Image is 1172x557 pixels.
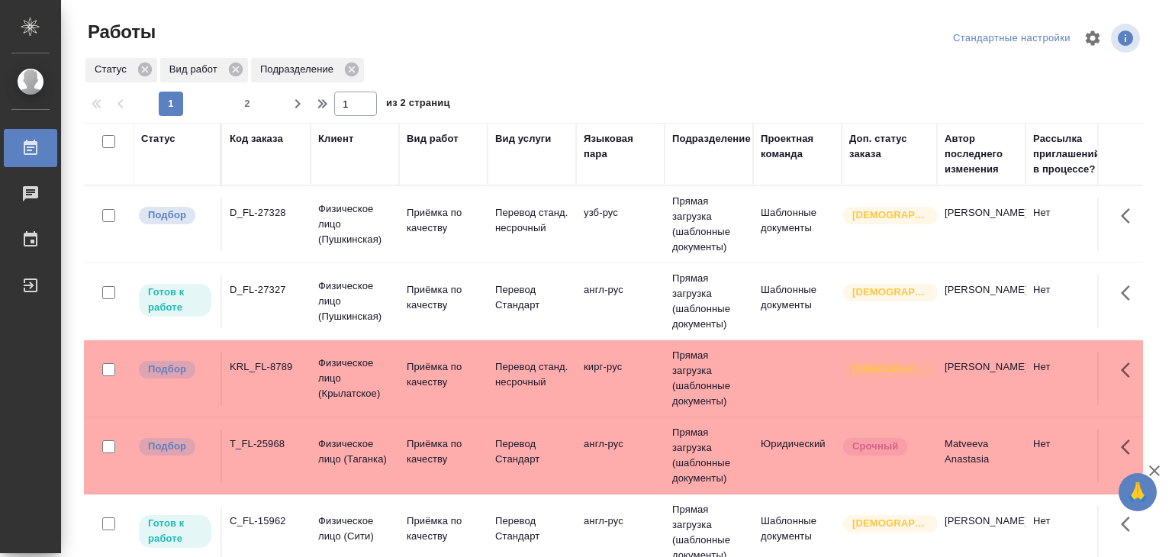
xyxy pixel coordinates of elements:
div: Проектная команда [761,131,834,162]
div: Исполнитель может приступить к работе [137,514,213,549]
span: из 2 страниц [386,94,450,116]
div: Статус [141,131,175,146]
p: Физическое лицо (Крылатское) [318,356,391,401]
span: Настроить таблицу [1074,20,1111,56]
p: Приёмка по качеству [407,205,480,236]
td: Нет [1025,198,1114,251]
span: Работы [84,20,156,44]
button: Здесь прячутся важные кнопки [1112,429,1148,465]
td: Прямая загрузка (шаблонные документы) [665,417,753,494]
p: Подбор [148,208,186,223]
button: 2 [235,92,259,116]
td: Нет [1025,275,1114,328]
td: Шаблонные документы [753,198,842,251]
td: [PERSON_NAME] [937,198,1025,251]
div: Вид работ [407,131,459,146]
td: Прямая загрузка (шаблонные документы) [665,340,753,417]
button: 🙏 [1119,473,1157,511]
p: Готов к работе [148,285,202,315]
div: Можно подбирать исполнителей [137,436,213,457]
p: Перевод Стандарт [495,514,568,544]
span: Посмотреть информацию [1111,24,1143,53]
div: Статус [85,58,157,82]
button: Здесь прячутся важные кнопки [1112,198,1148,234]
div: Языковая пара [584,131,657,162]
div: D_FL-27328 [230,205,303,221]
p: [DEMOGRAPHIC_DATA] [852,208,929,223]
div: Вид услуги [495,131,552,146]
p: Приёмка по качеству [407,359,480,390]
p: Физическое лицо (Пушкинская) [318,201,391,247]
td: [PERSON_NAME] [937,352,1025,405]
p: Перевод станд. несрочный [495,359,568,390]
td: Прямая загрузка (шаблонные документы) [665,186,753,262]
div: Вид работ [160,58,248,82]
p: Приёмка по качеству [407,282,480,313]
div: Автор последнего изменения [945,131,1018,177]
p: Перевод Стандарт [495,282,568,313]
td: кирг-рус [576,352,665,405]
div: Рассылка приглашений в процессе? [1033,131,1106,177]
td: Нет [1025,429,1114,482]
div: T_FL-25968 [230,436,303,452]
td: Шаблонные документы [753,275,842,328]
p: Перевод станд. несрочный [495,205,568,236]
div: Клиент [318,131,353,146]
div: Можно подбирать исполнителей [137,359,213,380]
span: 2 [235,96,259,111]
td: англ-рус [576,429,665,482]
p: [DEMOGRAPHIC_DATA] [852,516,929,531]
div: Исполнитель может приступить к работе [137,282,213,318]
td: узб-рус [576,198,665,251]
p: [DEMOGRAPHIC_DATA] [852,285,929,300]
p: Статус [95,62,132,77]
p: Срочный [852,439,898,454]
td: Нет [1025,352,1114,405]
button: Здесь прячутся важные кнопки [1112,275,1148,311]
div: Можно подбирать исполнителей [137,205,213,226]
td: Matveeva Anastasia [937,429,1025,482]
button: Здесь прячутся важные кнопки [1112,506,1148,543]
p: Подбор [148,362,186,377]
td: Прямая загрузка (шаблонные документы) [665,263,753,340]
div: split button [949,27,1074,50]
p: Перевод Стандарт [495,436,568,467]
button: Здесь прячутся важные кнопки [1112,352,1148,388]
p: Вид работ [169,62,223,77]
span: 🙏 [1125,476,1151,508]
p: Физическое лицо (Сити) [318,514,391,544]
div: Доп. статус заказа [849,131,929,162]
div: Подразделение [251,58,364,82]
p: Физическое лицо (Таганка) [318,436,391,467]
p: Подразделение [260,62,339,77]
div: KRL_FL-8789 [230,359,303,375]
p: Подбор [148,439,186,454]
p: Физическое лицо (Пушкинская) [318,278,391,324]
p: Приёмка по качеству [407,514,480,544]
p: Приёмка по качеству [407,436,480,467]
div: D_FL-27327 [230,282,303,298]
td: Юридический [753,429,842,482]
p: Готов к работе [148,516,202,546]
td: англ-рус [576,275,665,328]
div: C_FL-15962 [230,514,303,529]
td: [PERSON_NAME] [937,275,1025,328]
p: [DEMOGRAPHIC_DATA] [852,362,929,377]
div: Код заказа [230,131,283,146]
div: Подразделение [672,131,751,146]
